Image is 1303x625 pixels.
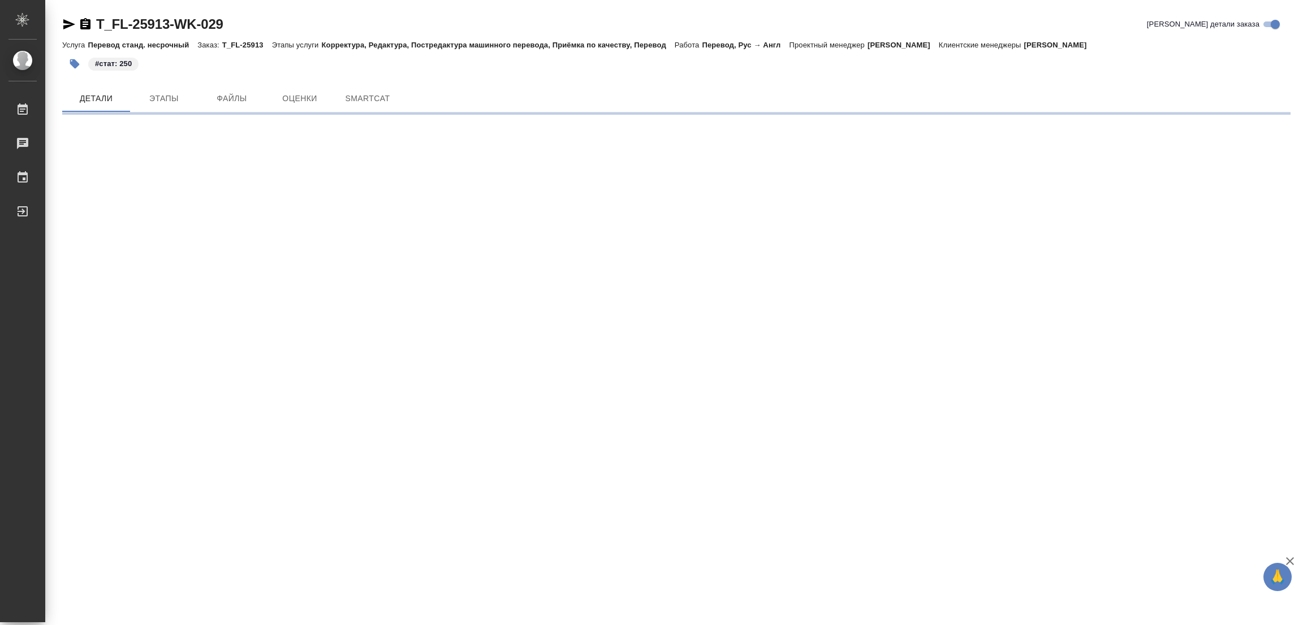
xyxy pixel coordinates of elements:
button: 🙏 [1263,563,1292,591]
a: T_FL-25913-WK-029 [96,16,223,32]
span: Детали [69,92,123,106]
p: [PERSON_NAME] [1024,41,1095,49]
p: [PERSON_NAME] [868,41,939,49]
span: 🙏 [1268,565,1287,589]
p: Проектный менеджер [789,41,868,49]
p: Этапы услуги [272,41,322,49]
p: Услуга [62,41,88,49]
p: Корректура, Редактура, Постредактура машинного перевода, Приёмка по качеству, Перевод [321,41,674,49]
button: Добавить тэг [62,51,87,76]
button: Скопировать ссылку [79,18,92,31]
p: Работа [675,41,702,49]
p: Перевод, Рус → Англ [702,41,789,49]
span: [PERSON_NAME] детали заказа [1147,19,1259,30]
p: #стат: 250 [95,58,132,70]
p: T_FL-25913 [222,41,272,49]
span: Этапы [137,92,191,106]
p: Заказ: [197,41,222,49]
button: Скопировать ссылку для ЯМессенджера [62,18,76,31]
span: Оценки [273,92,327,106]
span: Файлы [205,92,259,106]
p: Перевод станд. несрочный [88,41,197,49]
span: стат: 250 [87,58,140,68]
span: SmartCat [340,92,395,106]
p: Клиентские менеджеры [939,41,1024,49]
